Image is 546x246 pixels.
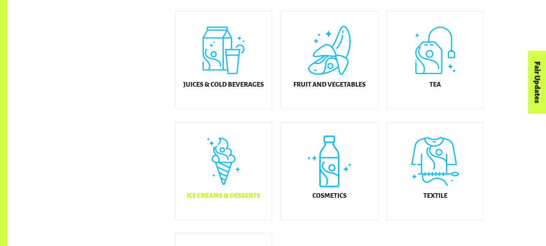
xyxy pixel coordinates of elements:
h5: Textile [423,192,447,199]
h5: Tea [429,81,441,88]
h5: Ice Creams & Desserts [187,192,260,199]
a: Ice Creams & Desserts [175,122,272,220]
a: Textile [387,122,484,220]
a: Tea [387,11,484,109]
h5: Juices & Cold Beverages [183,81,264,88]
a: Fruit and Vegetables [281,11,378,109]
a: Cosmetics [281,122,378,220]
h5: Fruit and Vegetables [293,81,366,88]
a: Juices & Cold Beverages [175,11,272,109]
h5: Cosmetics [312,192,347,199]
